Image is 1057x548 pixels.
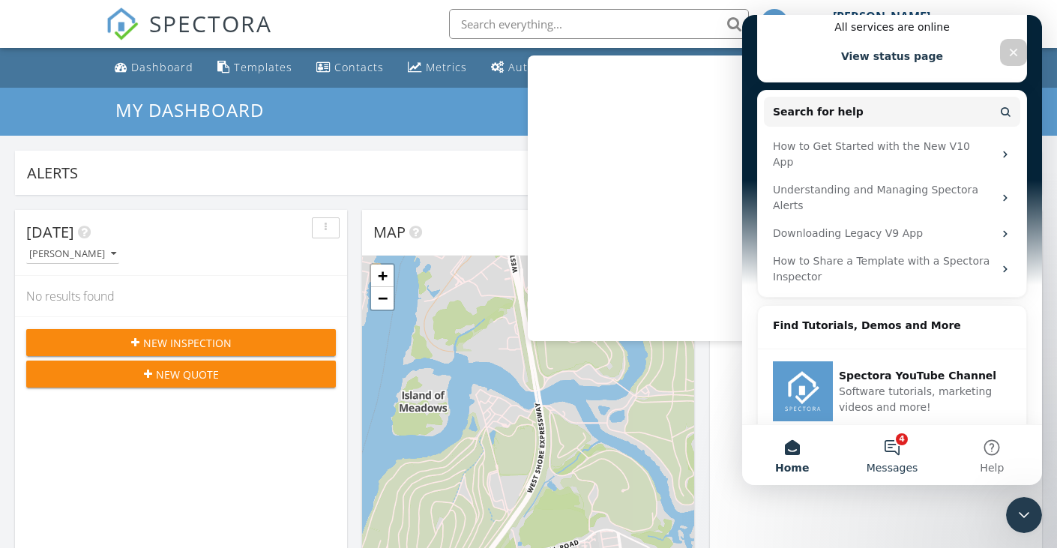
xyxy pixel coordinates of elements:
span: [DATE] [26,222,74,242]
div: Automations [508,60,579,74]
span: SPECTORA [149,7,272,39]
a: SPECTORA [106,20,272,52]
span: New Quote [156,367,219,382]
button: New Quote [26,361,336,388]
a: Templates [211,54,298,82]
iframe: Intercom live chat [1006,497,1042,533]
div: [PERSON_NAME] [833,9,930,24]
div: [PERSON_NAME] [29,249,116,259]
div: Metrics [426,60,467,74]
span: Map [373,222,406,242]
span: My Dashboard [115,97,264,122]
button: [PERSON_NAME] [26,244,119,265]
button: New Inspection [26,329,336,356]
a: Settings [693,54,765,82]
a: Dashboard [109,54,199,82]
a: Advanced [597,54,681,82]
span: New Inspection [143,335,232,351]
div: Templates [234,60,292,74]
a: Automations (Basic) [485,54,585,82]
div: Contacts [334,60,384,74]
a: Metrics [402,54,473,82]
div: No results found [15,276,347,316]
input: Search everything... [449,9,749,39]
img: The Best Home Inspection Software - Spectora [106,7,139,40]
a: Zoom out [371,287,394,310]
iframe: Intercom live chat [742,15,1042,485]
div: Alerts [27,163,1008,183]
a: Contacts [310,54,390,82]
div: Dashboard [131,60,193,74]
a: Zoom in [371,265,394,287]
